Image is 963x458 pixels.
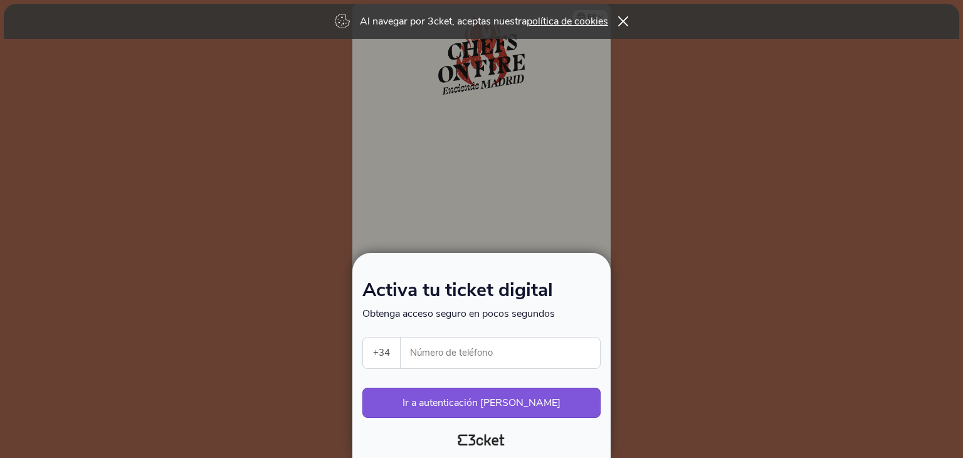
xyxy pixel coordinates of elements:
p: Obtenga acceso seguro en pocos segundos [362,307,601,321]
input: Número de teléfono [411,338,600,368]
p: Al navegar por 3cket, aceptas nuestra [360,14,608,28]
label: Número de teléfono [401,338,601,368]
h1: Activa tu ticket digital [362,282,601,307]
a: política de cookies [527,14,608,28]
button: Ir a autenticación [PERSON_NAME] [362,388,601,418]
